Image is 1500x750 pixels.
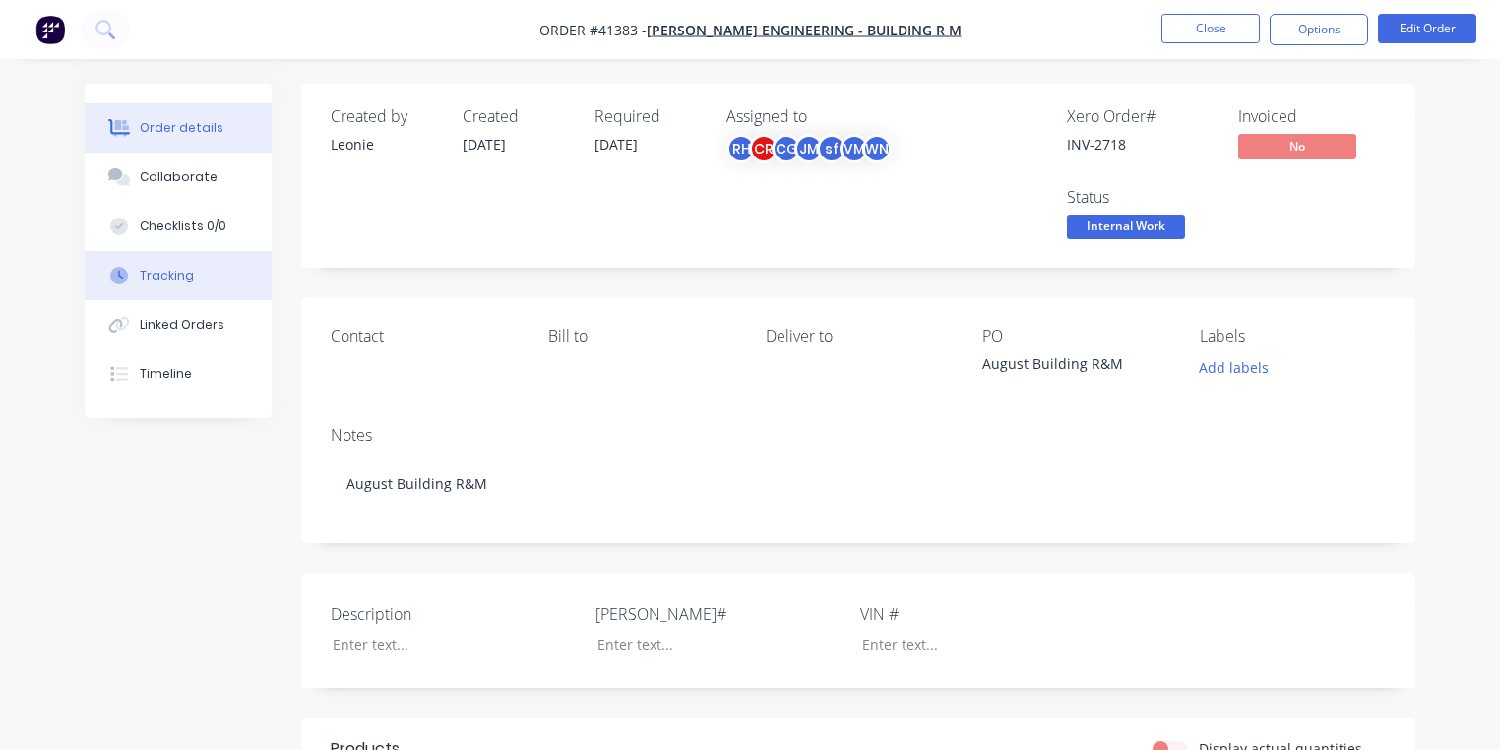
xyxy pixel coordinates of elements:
div: Labels [1200,327,1386,345]
div: Linked Orders [140,316,224,334]
div: August Building R&M [982,353,1168,381]
button: Linked Orders [85,300,272,349]
button: Collaborate [85,153,272,202]
div: JM [794,134,824,163]
div: WN [862,134,892,163]
div: VM [840,134,869,163]
label: Description [331,602,577,626]
div: CR [749,134,779,163]
button: Internal Work [1067,215,1185,244]
div: Leonie [331,134,439,155]
img: Factory [35,15,65,44]
span: Order #41383 - [539,21,647,39]
div: PO [982,327,1168,345]
button: Order details [85,103,272,153]
div: Status [1067,188,1215,207]
div: RH [726,134,756,163]
div: Checklists 0/0 [140,218,226,235]
div: Xero Order # [1067,107,1215,126]
button: Close [1161,14,1260,43]
div: August Building R&M [331,454,1386,514]
div: Created [463,107,571,126]
div: Invoiced [1238,107,1386,126]
label: [PERSON_NAME]# [595,602,842,626]
div: Timeline [140,365,192,383]
span: No [1238,134,1356,158]
div: Order details [140,119,223,137]
button: Tracking [85,251,272,300]
div: sf [817,134,846,163]
button: Checklists 0/0 [85,202,272,251]
div: INV-2718 [1067,134,1215,155]
div: Notes [331,426,1386,445]
div: Bill to [548,327,734,345]
span: Internal Work [1067,215,1185,239]
span: [DATE] [594,135,638,154]
button: Add labels [1189,353,1280,380]
div: Assigned to [726,107,923,126]
button: Options [1270,14,1368,45]
button: Timeline [85,349,272,399]
a: [PERSON_NAME] Engineering - Building R M [647,21,962,39]
div: Contact [331,327,517,345]
label: VIN # [860,602,1106,626]
div: Required [594,107,703,126]
div: Deliver to [766,327,952,345]
span: [DATE] [463,135,506,154]
button: RHCRCGJMsfVMWN [726,134,892,163]
div: Tracking [140,267,194,284]
div: CG [772,134,801,163]
div: Collaborate [140,168,218,186]
div: Created by [331,107,439,126]
button: Edit Order [1378,14,1476,43]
